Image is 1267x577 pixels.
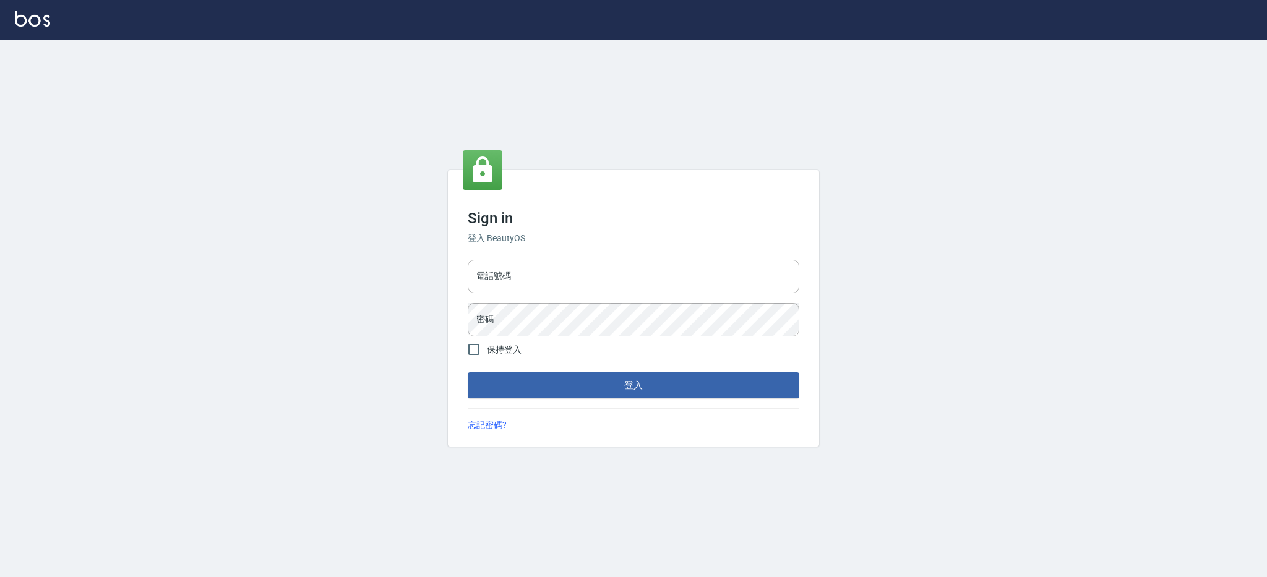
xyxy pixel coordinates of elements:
[468,210,799,227] h3: Sign in
[15,11,50,27] img: Logo
[487,343,522,356] span: 保持登入
[468,372,799,398] button: 登入
[468,232,799,245] h6: 登入 BeautyOS
[468,419,507,432] a: 忘記密碼?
